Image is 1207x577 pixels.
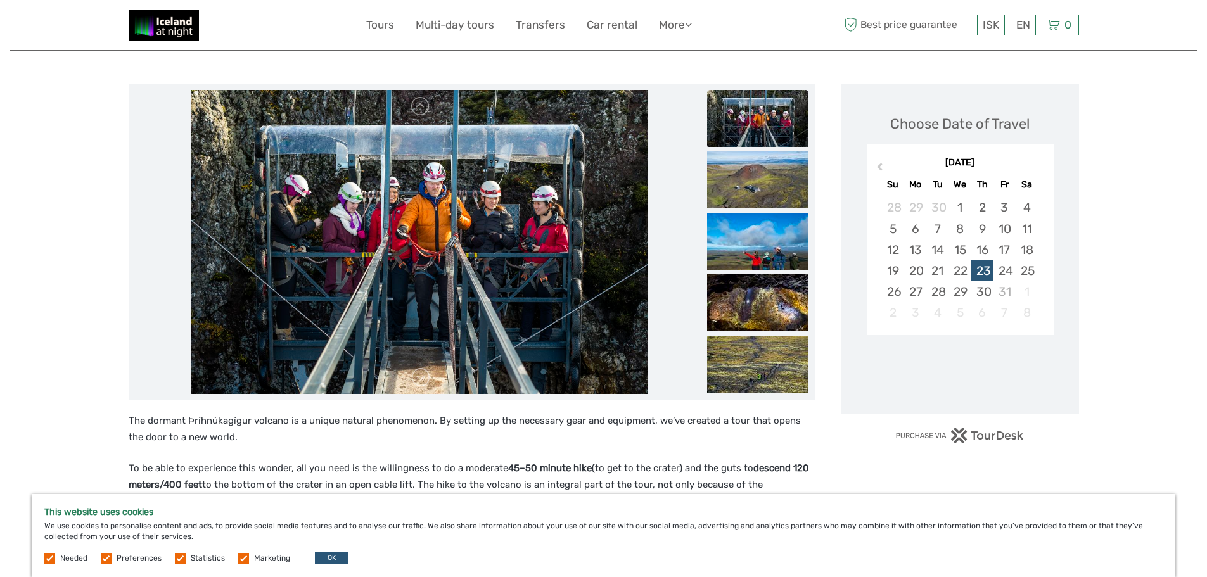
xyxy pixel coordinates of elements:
[587,16,637,34] a: Car rental
[146,20,161,35] button: Open LiveChat chat widget
[971,239,993,260] div: Choose Thursday, October 16th, 2025
[707,151,808,208] img: e8a67274b68a4dadaf5e23364ff0a6d7_slider_thumbnail.jpeg
[904,302,926,323] div: Not available Monday, November 3rd, 2025
[948,260,971,281] div: Choose Wednesday, October 22nd, 2025
[971,176,993,193] div: Th
[707,336,808,393] img: fb0600affdc143718af37a4963468f6f_slider_thumbnail.jpeg
[1011,15,1036,35] div: EN
[191,90,648,394] img: cd5cc137e7404e5d959b00fd62ad6284_main_slider.jpeg
[707,90,808,147] img: cd5cc137e7404e5d959b00fd62ad6284_slider_thumbnail.jpeg
[926,260,948,281] div: Choose Tuesday, October 21st, 2025
[948,219,971,239] div: Choose Wednesday, October 8th, 2025
[707,274,808,331] img: 7ac251c5713f4a2dbe5a120df4a8d976_slider_thumbnail.jpeg
[1016,176,1038,193] div: Sa
[508,462,592,474] strong: 45–50 minute hike
[948,281,971,302] div: Choose Wednesday, October 29th, 2025
[882,176,904,193] div: Su
[1063,18,1073,31] span: 0
[956,368,964,376] div: Loading...
[117,553,162,564] label: Preferences
[882,260,904,281] div: Choose Sunday, October 19th, 2025
[1016,260,1038,281] div: Choose Saturday, October 25th, 2025
[1016,219,1038,239] div: Choose Saturday, October 11th, 2025
[948,176,971,193] div: We
[1016,302,1038,323] div: Not available Saturday, November 8th, 2025
[993,239,1016,260] div: Choose Friday, October 17th, 2025
[948,239,971,260] div: Choose Wednesday, October 15th, 2025
[366,16,394,34] a: Tours
[993,197,1016,218] div: Choose Friday, October 3rd, 2025
[926,302,948,323] div: Not available Tuesday, November 4th, 2025
[416,16,494,34] a: Multi-day tours
[707,213,808,270] img: 7a37644959514a24802c9fd48de7ef32_slider_thumbnail.jpeg
[871,197,1049,323] div: month 2025-10
[1016,239,1038,260] div: Choose Saturday, October 18th, 2025
[904,219,926,239] div: Choose Monday, October 6th, 2025
[890,114,1030,134] div: Choose Date of Travel
[254,553,290,564] label: Marketing
[841,15,974,35] span: Best price guarantee
[44,507,1163,517] h5: This website uses cookies
[129,460,815,509] p: To be able to experience this wonder, all you need is the willingness to do a moderate (to get to...
[882,302,904,323] div: Not available Sunday, November 2nd, 2025
[904,260,926,281] div: Choose Monday, October 20th, 2025
[18,22,143,32] p: We're away right now. Please check back later!
[971,260,993,281] div: Choose Thursday, October 23rd, 2025
[904,281,926,302] div: Choose Monday, October 27th, 2025
[659,16,692,34] a: More
[971,302,993,323] div: Not available Thursday, November 6th, 2025
[926,197,948,218] div: Choose Tuesday, September 30th, 2025
[948,197,971,218] div: Choose Wednesday, October 1st, 2025
[32,494,1175,577] div: We use cookies to personalise content and ads, to provide social media features and to analyse ou...
[191,553,225,564] label: Statistics
[948,302,971,323] div: Not available Wednesday, November 5th, 2025
[904,197,926,218] div: Choose Monday, September 29th, 2025
[516,16,565,34] a: Transfers
[926,281,948,302] div: Choose Tuesday, October 28th, 2025
[971,219,993,239] div: Choose Thursday, October 9th, 2025
[315,552,348,564] button: OK
[993,219,1016,239] div: Choose Friday, October 10th, 2025
[993,281,1016,302] div: Not available Friday, October 31st, 2025
[895,428,1024,443] img: PurchaseViaTourDesk.png
[1016,281,1038,302] div: Not available Saturday, November 1st, 2025
[904,176,926,193] div: Mo
[993,260,1016,281] div: Choose Friday, October 24th, 2025
[129,413,815,445] p: The dormant Þríhnúkagígur volcano is a unique natural phenomenon. By setting up the necessary gea...
[867,156,1054,170] div: [DATE]
[882,239,904,260] div: Choose Sunday, October 12th, 2025
[129,10,199,41] img: 2375-0893e409-a1bb-4841-adb0-b7e32975a913_logo_small.jpg
[904,239,926,260] div: Choose Monday, October 13th, 2025
[926,219,948,239] div: Choose Tuesday, October 7th, 2025
[971,197,993,218] div: Choose Thursday, October 2nd, 2025
[971,281,993,302] div: Choose Thursday, October 30th, 2025
[60,553,87,564] label: Needed
[993,176,1016,193] div: Fr
[868,160,888,180] button: Previous Month
[926,239,948,260] div: Choose Tuesday, October 14th, 2025
[983,18,999,31] span: ISK
[993,302,1016,323] div: Not available Friday, November 7th, 2025
[129,462,809,490] strong: descend 120 meters/400 feet
[882,219,904,239] div: Choose Sunday, October 5th, 2025
[882,197,904,218] div: Choose Sunday, September 28th, 2025
[926,176,948,193] div: Tu
[882,281,904,302] div: Choose Sunday, October 26th, 2025
[1016,197,1038,218] div: Choose Saturday, October 4th, 2025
